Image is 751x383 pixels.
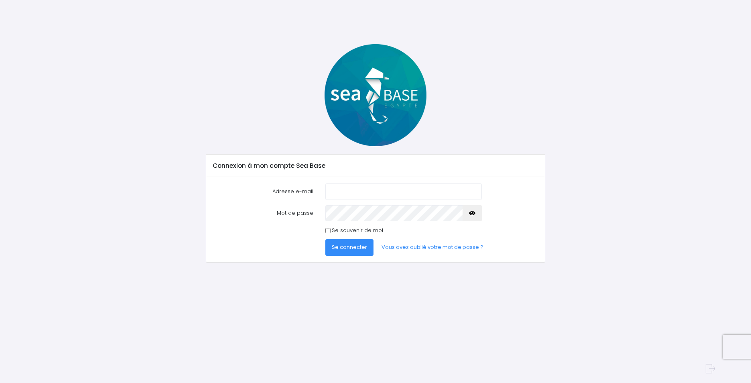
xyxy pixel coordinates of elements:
label: Se souvenir de moi [332,226,383,234]
label: Mot de passe [207,205,319,221]
button: Se connecter [325,239,373,255]
label: Adresse e-mail [207,183,319,200]
div: Connexion à mon compte Sea Base [206,155,544,177]
span: Se connecter [332,243,367,251]
a: Vous avez oublié votre mot de passe ? [375,239,490,255]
